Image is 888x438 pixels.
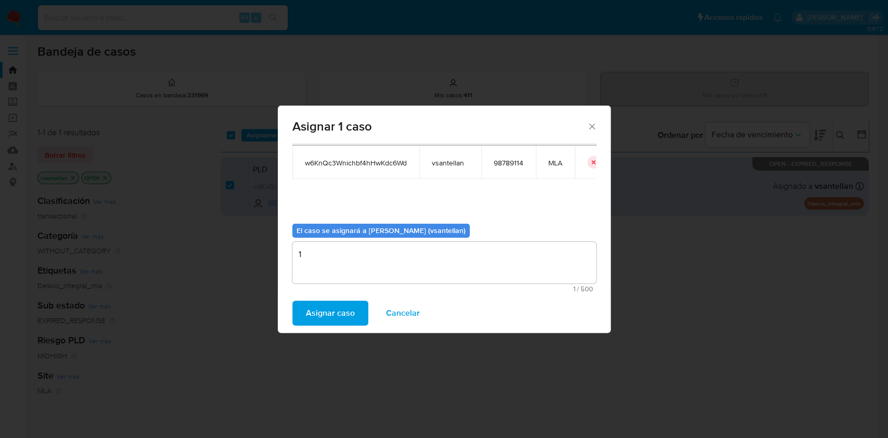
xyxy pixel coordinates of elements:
b: El caso se asignará a [PERSON_NAME] (vsantellan) [297,225,466,236]
button: icon-button [587,156,600,169]
textarea: 1 [292,242,596,284]
span: MLA [548,158,562,168]
span: Asignar 1 caso [292,120,587,133]
span: 98789114 [494,158,523,168]
span: w6KnQc3Wnichbf4hHwKdc6Wd [305,158,407,168]
span: Máximo 500 caracteres [295,286,593,292]
button: Cerrar ventana [587,121,596,131]
span: Asignar caso [306,302,355,325]
div: assign-modal [278,106,611,333]
button: Cancelar [372,301,433,326]
span: vsantellan [432,158,469,168]
button: Asignar caso [292,301,368,326]
span: Cancelar [386,302,420,325]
